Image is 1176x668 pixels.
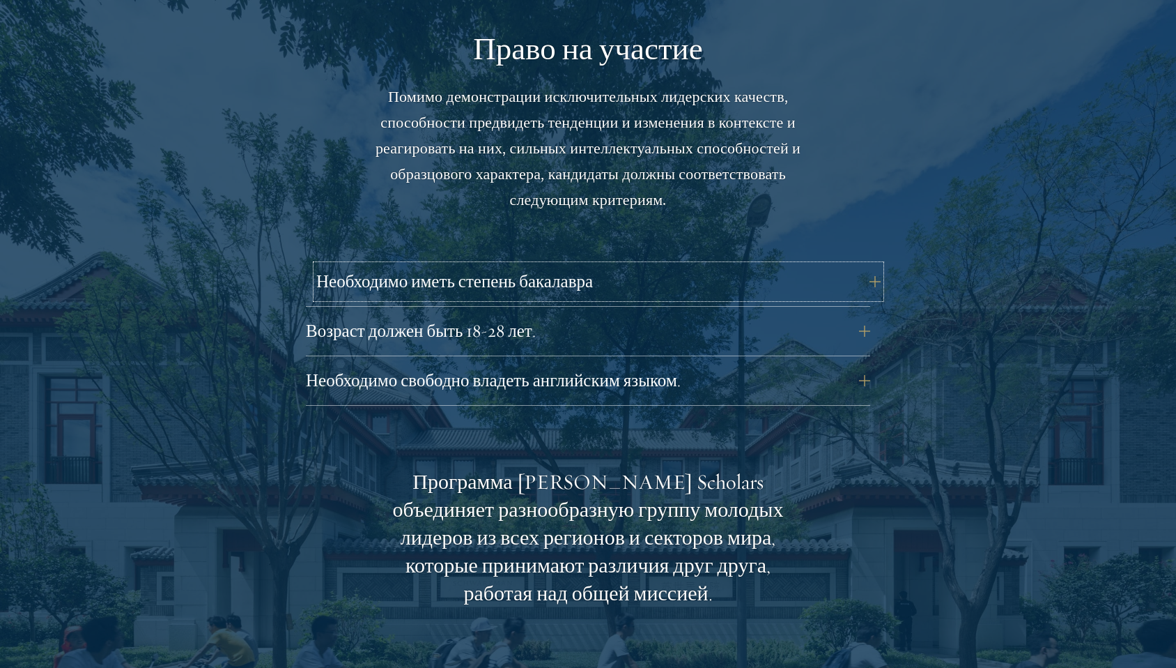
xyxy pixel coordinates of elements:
font: Возраст должен быть 18-28 лет. [306,320,536,342]
font: Необходимо иметь степень бакалавра [316,271,593,292]
button: Возраст должен быть 18-28 лет. [306,314,870,348]
font: Право на участие [473,29,702,68]
font: Необходимо свободно владеть английским языком. [306,370,681,391]
font: Помимо демонстрации исключительных лидерских качеств, способности предвидеть тенденции и изменени... [376,85,800,211]
font: Программа [PERSON_NAME] Scholars объединяет разнообразную группу молодых лидеров из всех регионов... [393,469,784,607]
button: Необходимо иметь степень бакалавра [316,265,881,298]
button: Необходимо свободно владеть английским языком. [306,364,870,397]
